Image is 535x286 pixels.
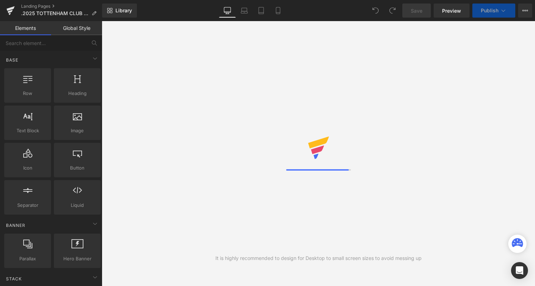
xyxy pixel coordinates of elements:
span: Preview [442,7,461,14]
button: Publish [472,4,515,18]
a: Global Style [51,21,102,35]
span: Banner [5,222,26,229]
span: Text Block [6,127,49,134]
span: Row [6,90,49,97]
span: Parallax [6,255,49,262]
div: It is highly recommended to design for Desktop to small screen sizes to avoid messing up [215,254,422,262]
span: Save [411,7,422,14]
span: Stack [5,275,23,282]
span: Liquid [56,202,99,209]
a: Landing Pages [21,4,102,9]
span: Publish [481,8,498,13]
span: Heading [56,90,99,97]
a: Tablet [253,4,270,18]
button: Undo [369,4,383,18]
span: Icon [6,164,49,172]
a: Laptop [236,4,253,18]
span: Library [115,7,132,14]
div: Open Intercom Messenger [511,262,528,279]
span: Image [56,127,99,134]
button: Redo [385,4,399,18]
span: Base [5,57,19,63]
button: More [518,4,532,18]
span: Separator [6,202,49,209]
span: Button [56,164,99,172]
a: Desktop [219,4,236,18]
span: Hero Banner [56,255,99,262]
a: Mobile [270,4,287,18]
a: Preview [434,4,470,18]
span: .2025 TOTTENHAM CLUB PAGE - on going [21,11,89,16]
a: New Library [102,4,137,18]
